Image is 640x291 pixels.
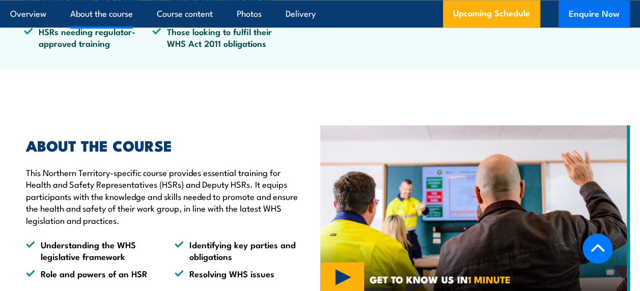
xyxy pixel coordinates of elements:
[175,239,305,263] li: Identifying key parties and obligations
[26,239,156,263] li: Understanding the WHS legislative framework
[24,25,152,49] li: HSRs needing regulator-approved training
[468,272,511,286] strong: 1 MINUTE
[175,268,305,279] li: Resolving WHS issues
[26,268,156,279] li: Role and powers of an HSR
[370,275,511,284] span: GET TO KNOW US IN
[152,25,281,49] li: Those looking to fulfil their WHS Act 2011 obligations
[26,166,305,226] p: This Northern Territory-specific course provides essential training for Health and Safety Represe...
[26,138,305,152] h2: ABOUT THE COURSE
